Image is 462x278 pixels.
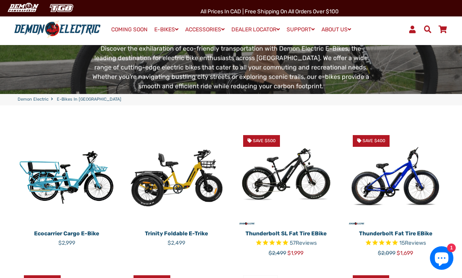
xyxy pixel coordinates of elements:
[4,2,42,14] img: Demon Electric
[346,129,444,227] img: Thunderbolt Fat Tire eBike - Demon Electric
[237,229,335,238] p: Thunderbolt SL Fat Tire eBike
[346,239,444,248] span: Rated 4.8 out of 5 stars 15 reviews
[378,250,395,256] span: $2,099
[397,250,413,256] span: $1,699
[127,229,225,238] p: Trinity Foldable E-Trike
[346,229,444,238] p: Thunderbolt Fat Tire eBike
[284,24,318,35] a: SUPPORT
[92,45,369,90] span: Discover the exhilaration of eco-friendly transportation with Demon Electric E-Bikes, the leading...
[287,250,303,256] span: $1,999
[58,240,75,246] span: $2,999
[346,227,444,257] a: Thunderbolt Fat Tire eBike Rated 4.8 out of 5 stars 15 reviews $2,099 $1,699
[18,229,115,238] p: Ecocarrier Cargo E-Bike
[57,96,121,103] span: E-Bikes in [GEOGRAPHIC_DATA]
[127,129,225,227] img: Trinity Foldable E-Trike
[18,227,115,247] a: Ecocarrier Cargo E-Bike $2,999
[346,129,444,227] a: Thunderbolt Fat Tire eBike - Demon Electric Save $400
[363,138,385,143] span: Save $400
[296,240,317,246] span: Reviews
[237,227,335,257] a: Thunderbolt SL Fat Tire eBike Rated 4.9 out of 5 stars 57 reviews $2,499 $1,999
[237,129,335,227] img: Thunderbolt SL Fat Tire eBike - Demon Electric
[428,246,456,272] inbox-online-store-chat: Shopify online store chat
[108,24,150,35] a: COMING SOON
[269,250,286,256] span: $2,499
[45,2,78,14] img: TGB Canada
[290,240,317,246] span: 57 reviews
[152,24,181,35] a: E-BIKES
[405,240,426,246] span: Reviews
[127,227,225,247] a: Trinity Foldable E-Trike $2,499
[168,240,185,246] span: $2,499
[18,96,49,103] a: Demon Electric
[12,20,103,38] img: Demon Electric logo
[200,8,339,15] span: All Prices in CAD | Free shipping on all orders over $100
[18,129,115,227] img: Ecocarrier Cargo E-Bike
[399,240,426,246] span: 15 reviews
[237,129,335,227] a: Thunderbolt SL Fat Tire eBike - Demon Electric Save $500
[319,24,354,35] a: ABOUT US
[182,24,227,35] a: ACCESSORIES
[229,24,283,35] a: DEALER LOCATOR
[237,239,335,248] span: Rated 4.9 out of 5 stars 57 reviews
[253,138,276,143] span: Save $500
